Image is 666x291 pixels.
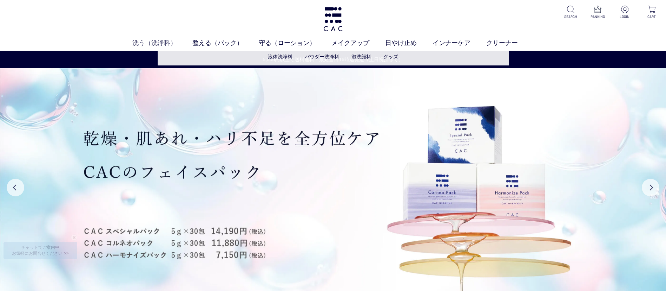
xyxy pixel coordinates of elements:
[589,14,606,19] p: RANKING
[268,54,292,59] a: 液体洗浄料
[562,6,579,19] a: SEARCH
[486,38,534,48] a: クリーナー
[383,54,398,59] a: グッズ
[643,6,660,19] a: CART
[589,6,606,19] a: RANKING
[305,54,339,59] a: パウダー洗浄料
[259,38,331,48] a: 守る（ローション）
[562,14,579,19] p: SEARCH
[0,56,666,63] a: 5,500円以上で送料無料・最短当日16時迄発送（土日祝は除く）
[7,179,24,196] button: Previous
[132,38,192,48] a: 洗う（洗浄料）
[616,14,633,19] p: LOGIN
[351,54,371,59] a: 泡洗顔料
[192,38,259,48] a: 整える（パック）
[643,14,660,19] p: CART
[433,38,486,48] a: インナーケア
[322,7,344,31] img: logo
[616,6,633,19] a: LOGIN
[331,38,385,48] a: メイクアップ
[385,38,433,48] a: 日やけ止め
[642,179,659,196] button: Next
